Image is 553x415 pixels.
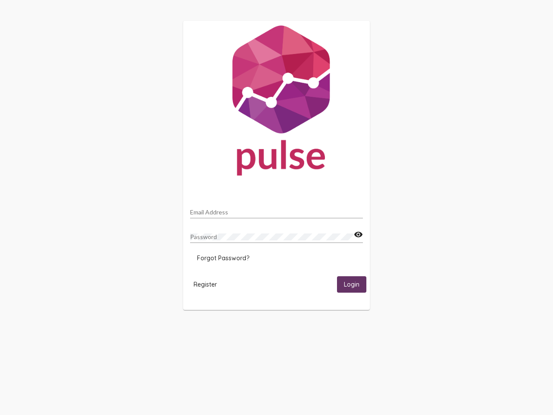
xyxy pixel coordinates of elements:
[354,230,363,240] mat-icon: visibility
[197,254,249,262] span: Forgot Password?
[344,281,359,289] span: Login
[187,276,224,292] button: Register
[190,250,256,266] button: Forgot Password?
[337,276,366,292] button: Login
[194,281,217,288] span: Register
[183,21,370,184] img: Pulse For Good Logo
